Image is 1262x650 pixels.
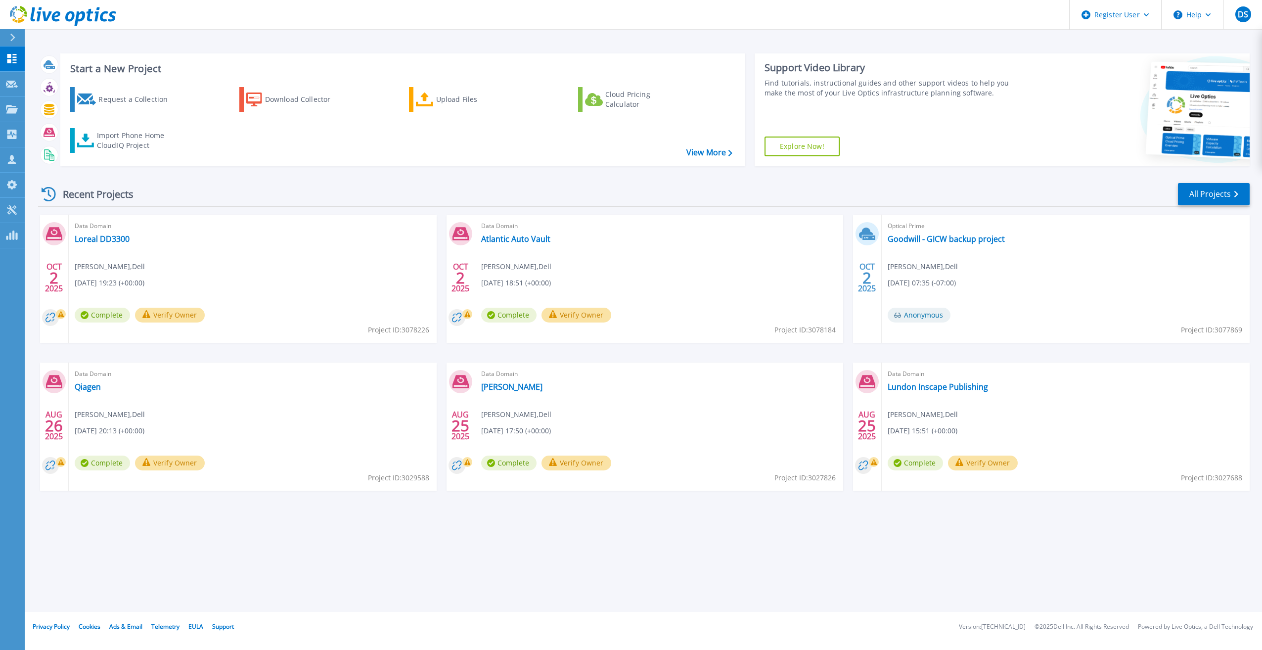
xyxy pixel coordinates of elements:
[368,325,429,335] span: Project ID: 3078226
[70,63,732,74] h3: Start a New Project
[888,261,958,272] span: [PERSON_NAME] , Dell
[888,234,1005,244] a: Goodwill - GICW backup project
[888,278,956,288] span: [DATE] 07:35 (-07:00)
[97,131,174,150] div: Import Phone Home CloudIQ Project
[49,274,58,282] span: 2
[481,369,837,379] span: Data Domain
[481,382,542,392] a: [PERSON_NAME]
[212,622,234,631] a: Support
[151,622,180,631] a: Telemetry
[33,622,70,631] a: Privacy Policy
[451,408,470,444] div: AUG 2025
[888,382,988,392] a: Lundon Inscape Publishing
[75,382,101,392] a: Qiagen
[481,425,551,436] span: [DATE] 17:50 (+00:00)
[451,421,469,430] span: 25
[409,87,519,112] a: Upload Files
[765,78,1020,98] div: Find tutorials, instructional guides and other support videos to help you make the most of your L...
[239,87,350,112] a: Download Collector
[45,260,63,296] div: OCT 2025
[888,409,958,420] span: [PERSON_NAME] , Dell
[188,622,203,631] a: EULA
[481,261,551,272] span: [PERSON_NAME] , Dell
[75,409,145,420] span: [PERSON_NAME] , Dell
[1181,472,1242,483] span: Project ID: 3027688
[75,308,130,323] span: Complete
[75,369,431,379] span: Data Domain
[541,308,611,323] button: Verify Owner
[888,456,943,470] span: Complete
[75,425,144,436] span: [DATE] 20:13 (+00:00)
[75,234,130,244] a: Loreal DD3300
[888,221,1244,232] span: Optical Prime
[774,472,836,483] span: Project ID: 3027826
[541,456,611,470] button: Verify Owner
[75,261,145,272] span: [PERSON_NAME] , Dell
[765,137,840,156] a: Explore Now!
[959,624,1026,630] li: Version: [TECHNICAL_ID]
[686,148,732,157] a: View More
[481,409,551,420] span: [PERSON_NAME] , Dell
[38,182,147,206] div: Recent Projects
[456,274,465,282] span: 2
[948,456,1018,470] button: Verify Owner
[79,622,100,631] a: Cookies
[481,278,551,288] span: [DATE] 18:51 (+00:00)
[605,90,684,109] div: Cloud Pricing Calculator
[857,408,876,444] div: AUG 2025
[888,308,950,323] span: Anonymous
[109,622,142,631] a: Ads & Email
[888,425,957,436] span: [DATE] 15:51 (+00:00)
[774,325,836,335] span: Project ID: 3078184
[481,221,837,232] span: Data Domain
[368,472,429,483] span: Project ID: 3029588
[75,221,431,232] span: Data Domain
[70,87,180,112] a: Request a Collection
[98,90,178,109] div: Request a Collection
[765,61,1020,74] div: Support Video Library
[888,369,1244,379] span: Data Domain
[451,260,470,296] div: OCT 2025
[1238,10,1248,18] span: DS
[481,456,537,470] span: Complete
[578,87,688,112] a: Cloud Pricing Calculator
[858,421,876,430] span: 25
[1178,183,1250,205] a: All Projects
[481,308,537,323] span: Complete
[135,308,205,323] button: Verify Owner
[45,408,63,444] div: AUG 2025
[1035,624,1129,630] li: © 2025 Dell Inc. All Rights Reserved
[1181,325,1242,335] span: Project ID: 3077869
[135,456,205,470] button: Verify Owner
[45,421,63,430] span: 26
[857,260,876,296] div: OCT 2025
[436,90,515,109] div: Upload Files
[75,278,144,288] span: [DATE] 19:23 (+00:00)
[265,90,344,109] div: Download Collector
[1138,624,1253,630] li: Powered by Live Optics, a Dell Technology
[481,234,550,244] a: Atlantic Auto Vault
[75,456,130,470] span: Complete
[862,274,871,282] span: 2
